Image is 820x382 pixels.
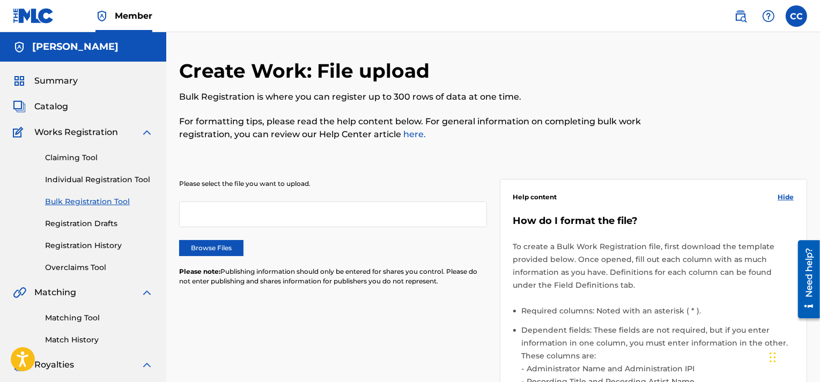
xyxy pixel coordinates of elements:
a: SummarySummary [13,74,78,87]
a: CatalogCatalog [13,100,68,113]
span: Catalog [34,100,68,113]
p: Publishing information should only be entered for shares you control. Please do not enter publish... [179,267,487,286]
img: Top Rightsholder [95,10,108,23]
span: Summary [34,74,78,87]
li: Administrator Name and Administration IPI [524,362,794,375]
h2: Create Work: File upload [179,59,435,83]
a: Bulk Registration Tool [45,196,153,207]
img: MLC Logo [13,8,54,24]
span: Works Registration [34,126,118,139]
label: Browse Files [179,240,243,256]
span: Matching [34,286,76,299]
div: Help [758,5,779,27]
li: Required columns: Noted with an asterisk ( * ). [522,304,794,324]
span: Member [115,10,152,22]
iframe: Chat Widget [766,331,820,382]
div: Drag [770,341,776,373]
a: Matching Tool [45,312,153,324]
img: Matching [13,286,26,299]
span: Hide [778,192,794,202]
h5: Christopher M. Chiles [32,41,119,53]
p: Please select the file you want to upload. [179,179,487,189]
h5: How do I format the file? [513,215,794,227]
img: expand [141,126,153,139]
iframe: Resource Center [790,236,820,323]
a: Overclaims Tool [45,262,153,273]
img: Summary [13,74,26,87]
div: User Menu [786,5,807,27]
a: Public Search [730,5,751,27]
img: Accounts [13,41,26,54]
a: Registration History [45,240,153,251]
img: expand [141,358,153,371]
a: Individual Registration Tool [45,174,153,185]
img: help [762,10,775,23]
p: To create a Bulk Work Registration file, first download the template provided below. Once opened,... [513,240,794,291]
a: Registration Drafts [45,218,153,229]
p: For formatting tips, please read the help content below. For general information on completing bu... [179,115,663,141]
span: Help content [513,192,557,202]
p: Bulk Registration is where you can register up to 300 rows of data at one time. [179,91,663,103]
a: here. [401,129,426,139]
img: search [734,10,747,23]
span: Royalties [34,358,74,371]
img: Catalog [13,100,26,113]
img: expand [141,286,153,299]
a: Match History [45,334,153,346]
a: Claiming Tool [45,152,153,163]
img: Works Registration [13,126,27,139]
span: Please note: [179,267,220,275]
